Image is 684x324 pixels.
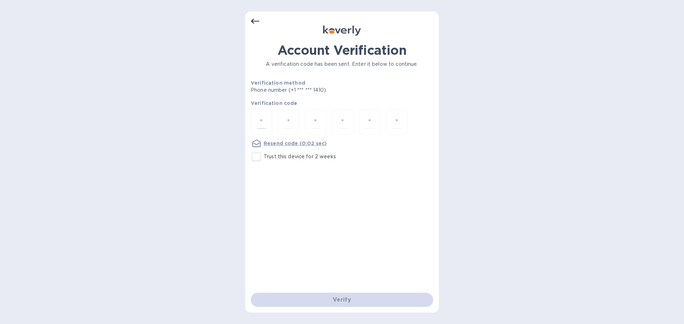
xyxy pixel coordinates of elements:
[264,153,336,160] p: Trust this device for 2 weeks
[251,80,305,86] b: Verification method
[251,43,433,58] h1: Account Verification
[251,60,433,68] p: A verification code has been sent. Enter it below to continue.
[264,140,327,146] u: Resend code (0:02 sec)
[251,86,380,94] p: Phone number (+1 *** *** 1410)
[251,100,433,107] p: Verification code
